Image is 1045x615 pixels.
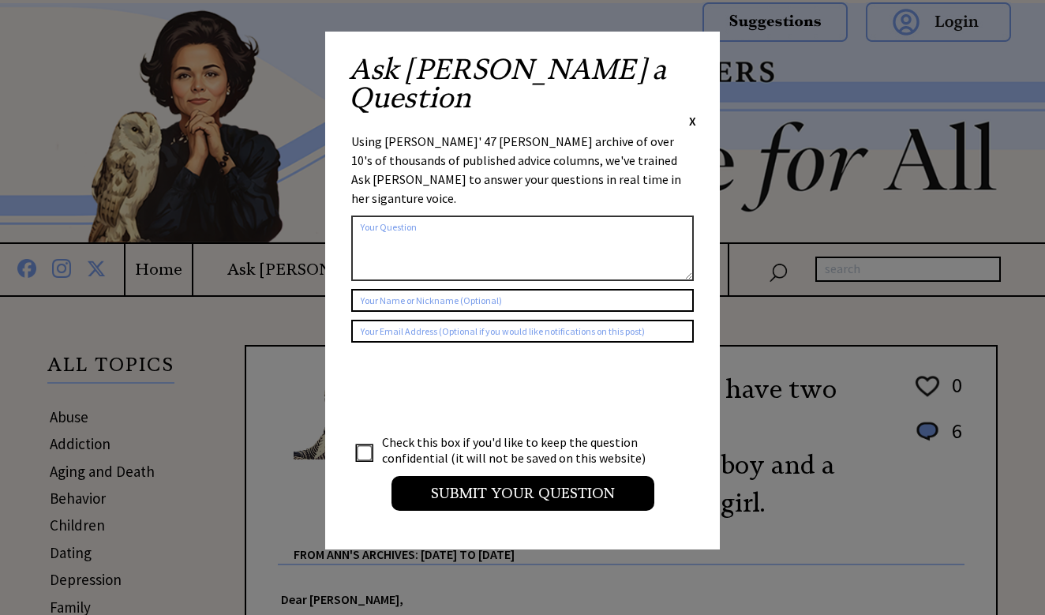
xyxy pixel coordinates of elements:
td: Check this box if you'd like to keep the question confidential (it will not be saved on this webs... [381,433,661,467]
input: Your Name or Nickname (Optional) [351,289,694,312]
h2: Ask [PERSON_NAME] a Question [349,55,696,112]
iframe: reCAPTCHA [351,358,591,420]
span: X [689,113,696,129]
div: Using [PERSON_NAME]' 47 [PERSON_NAME] archive of over 10's of thousands of published advice colum... [351,132,694,208]
input: Submit your Question [391,476,654,511]
input: Your Email Address (Optional if you would like notifications on this post) [351,320,694,343]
